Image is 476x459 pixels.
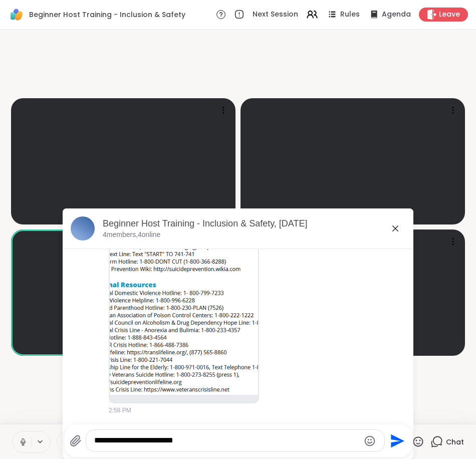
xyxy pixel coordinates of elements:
p: 4 members, 4 online [103,230,160,240]
span: Leave [439,10,460,20]
img: image.png [110,185,258,395]
span: Chat [446,437,464,447]
span: 2:58 PM [109,406,131,415]
div: Beginner Host Training - Inclusion & Safety, [DATE] [103,217,405,230]
span: Rules [340,10,360,20]
span: Next Session [253,10,298,20]
span: Agenda [382,10,411,20]
img: Beginner Host Training - Inclusion & Safety, Oct 15 [71,216,95,241]
span: Beginner Host Training - Inclusion & Safety [29,10,185,20]
img: ShareWell Logomark [8,6,25,23]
